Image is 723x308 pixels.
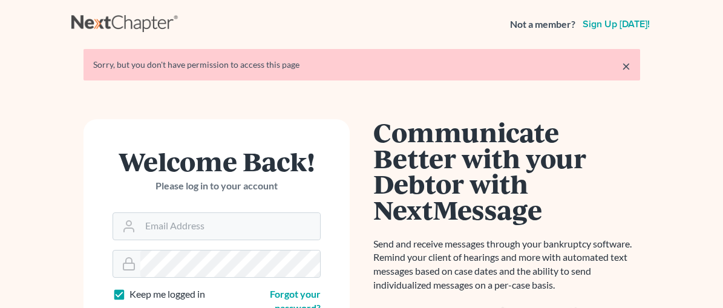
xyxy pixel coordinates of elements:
[93,59,630,71] div: Sorry, but you don't have permission to access this page
[374,119,640,223] h1: Communicate Better with your Debtor with NextMessage
[140,213,320,240] input: Email Address
[510,18,575,31] strong: Not a member?
[580,19,652,29] a: Sign up [DATE]!
[374,237,640,292] p: Send and receive messages through your bankruptcy software. Remind your client of hearings and mo...
[622,59,630,73] a: ×
[113,179,321,193] p: Please log in to your account
[129,287,205,301] label: Keep me logged in
[113,148,321,174] h1: Welcome Back!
